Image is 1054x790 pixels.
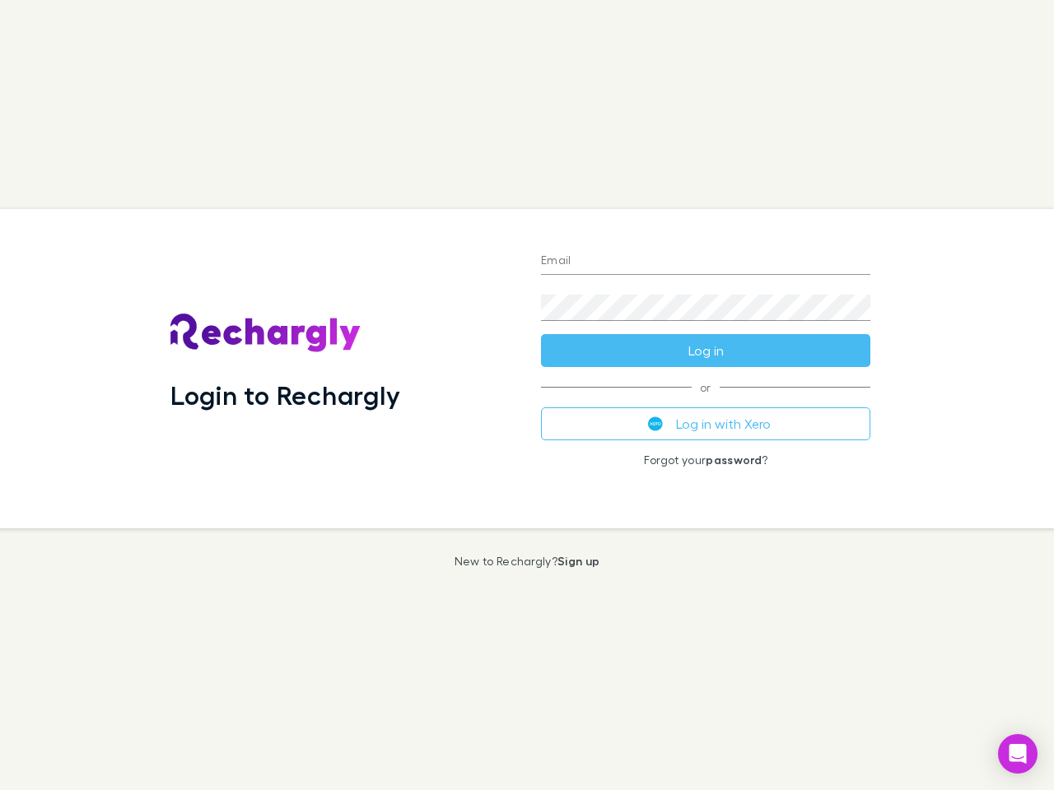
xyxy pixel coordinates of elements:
img: Rechargly's Logo [170,314,361,353]
button: Log in [541,334,870,367]
h1: Login to Rechargly [170,379,400,411]
a: Sign up [557,554,599,568]
span: or [541,387,870,388]
p: New to Rechargly? [455,555,600,568]
p: Forgot your ? [541,453,870,467]
a: password [706,453,762,467]
img: Xero's logo [648,416,663,431]
button: Log in with Xero [541,407,870,440]
div: Open Intercom Messenger [998,734,1038,774]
